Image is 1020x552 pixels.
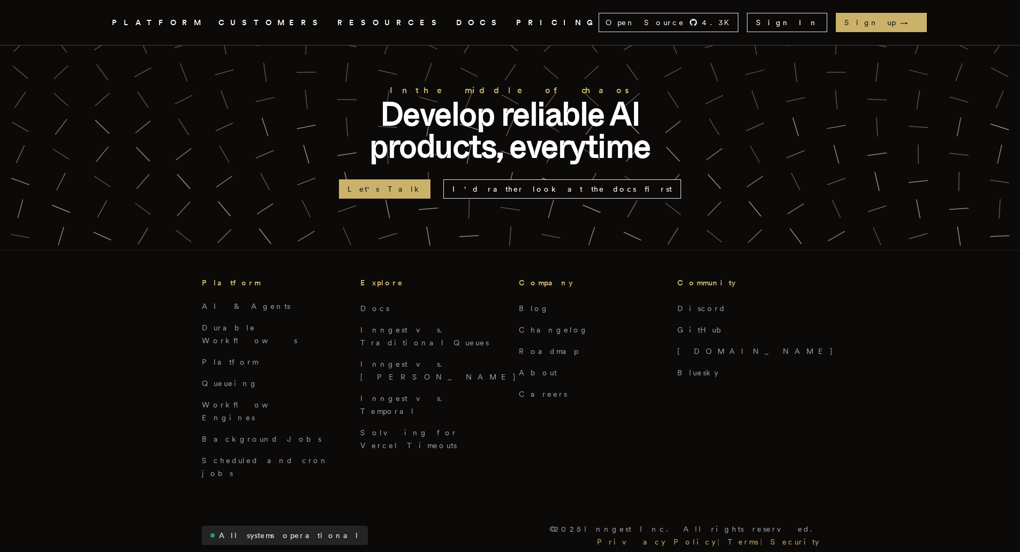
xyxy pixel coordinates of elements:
a: Inngest vs. [PERSON_NAME] [360,360,517,381]
a: Terms [726,535,760,548]
a: Changelog [519,326,588,334]
a: Discord [677,304,726,313]
a: PRICING [516,16,599,29]
a: CUSTOMERS [218,16,324,29]
a: Solving for Vercel Timeouts [360,428,457,450]
a: Roadmap [519,347,578,356]
button: RESOURCES [337,16,443,29]
a: Careers [519,390,567,398]
span: → [900,17,918,28]
a: Durable Workflows [202,323,297,345]
a: I'd rather look at the docs first [443,179,681,199]
a: Inngest vs. Temporal [360,394,449,415]
a: Privacy Policy [595,535,717,548]
a: [DOMAIN_NAME] [677,347,834,356]
h3: Company [519,276,660,289]
p: Develop reliable AI products, everytime [339,98,682,162]
a: DOCS [456,16,503,29]
a: Sign In [747,13,827,32]
a: AI & Agents [202,302,290,311]
h3: Explore [360,276,502,289]
a: All systems operational [202,526,368,545]
a: Inngest vs. Traditional Queues [360,326,489,347]
a: Bluesky [677,368,718,377]
a: Queueing [202,379,258,388]
a: About [519,368,557,377]
button: PLATFORM [112,16,206,29]
a: Security [768,535,819,548]
a: Docs [360,304,389,313]
a: Let's Talk [339,179,430,199]
a: GitHub [677,326,728,334]
a: Scheduled and cron jobs [202,456,329,478]
span: Open Source [606,17,685,28]
a: Blog [519,304,549,313]
a: Background Jobs [202,435,321,443]
h3: Community [677,276,819,289]
div: | [717,535,726,548]
h3: Platform [202,276,343,289]
h2: In the middle of chaos [339,83,682,98]
span: 4.3 K [702,17,736,28]
a: Workflow Engines [202,400,294,422]
div: | [760,535,768,548]
a: Sign up [836,13,927,32]
p: © 2025 Inngest Inc. All rights reserved. [549,523,819,535]
a: Platform [202,358,258,366]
